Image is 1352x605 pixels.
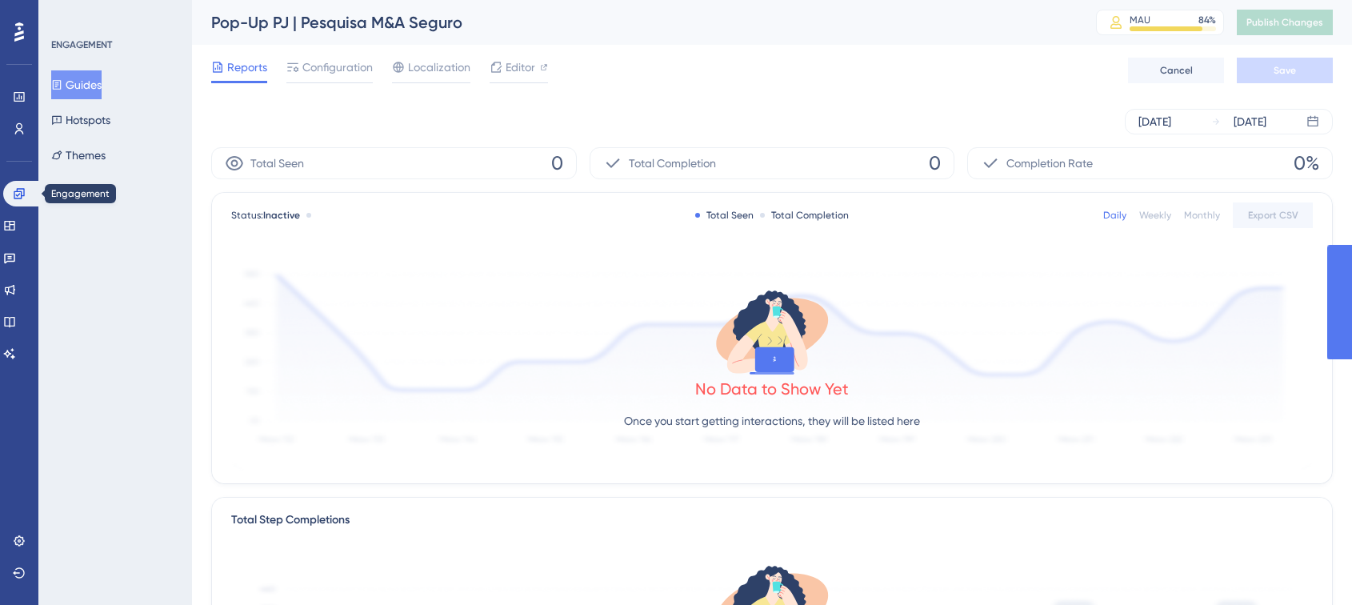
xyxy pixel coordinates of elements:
div: Total Seen [695,209,754,222]
span: 0 [551,150,563,176]
div: Weekly [1139,209,1171,222]
span: Localization [408,58,470,77]
button: Themes [51,141,106,170]
div: Total Step Completions [231,511,350,530]
span: Editor [506,58,535,77]
div: [DATE] [1234,112,1266,131]
div: No Data to Show Yet [695,378,849,400]
div: ENGAGEMENT [51,38,112,51]
div: Pop-Up PJ | Pesquisa M&A Seguro [211,11,1056,34]
div: Monthly [1184,209,1220,222]
span: 0 [929,150,941,176]
div: 84 % [1198,14,1216,26]
div: Total Completion [760,209,849,222]
div: [DATE] [1138,112,1171,131]
span: Reports [227,58,267,77]
span: Total Seen [250,154,304,173]
span: Export CSV [1248,209,1298,222]
button: Export CSV [1233,202,1313,228]
span: Save [1274,64,1296,77]
span: Completion Rate [1006,154,1093,173]
div: Daily [1103,209,1126,222]
span: Cancel [1160,64,1193,77]
iframe: UserGuiding AI Assistant Launcher [1285,542,1333,590]
button: Hotspots [51,106,110,134]
span: Inactive [263,210,300,221]
span: Publish Changes [1246,16,1323,29]
p: Once you start getting interactions, they will be listed here [624,411,920,431]
span: Status: [231,209,300,222]
button: Cancel [1128,58,1224,83]
div: MAU [1130,14,1150,26]
button: Save [1237,58,1333,83]
span: 0% [1294,150,1319,176]
button: Publish Changes [1237,10,1333,35]
button: Guides [51,70,102,99]
span: Total Completion [629,154,716,173]
span: Configuration [302,58,373,77]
